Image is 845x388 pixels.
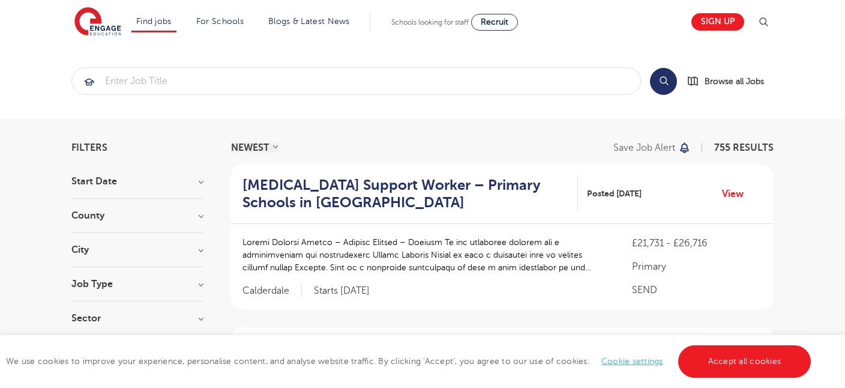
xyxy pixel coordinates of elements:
h3: Sector [71,314,203,323]
a: Find jobs [136,17,172,26]
img: Engage Education [74,7,121,37]
span: Browse all Jobs [705,74,764,88]
h2: [MEDICAL_DATA] Support Worker – Primary Schools in [GEOGRAPHIC_DATA] [242,177,568,211]
p: Loremi Dolorsi Ametco – Adipisc Elitsed – Doeiusm Te inc utlaboree dolorem ali e adminimveniam qu... [242,236,608,274]
span: 755 RESULTS [714,142,774,153]
input: Submit [72,68,640,94]
h3: Job Type [71,279,203,289]
div: Submit [71,67,641,95]
a: For Schools [196,17,244,26]
span: Posted [DATE] [587,187,642,200]
p: Save job alert [613,143,675,153]
p: £21,731 - £26,716 [632,236,762,250]
a: Cookie settings [601,357,663,366]
p: Primary [632,259,762,274]
span: Recruit [481,17,508,26]
a: Blogs & Latest News [268,17,350,26]
a: View [722,186,753,202]
h3: Start Date [71,177,203,186]
span: We use cookies to improve your experience, personalise content, and analyse website traffic. By c... [6,357,814,366]
a: Accept all cookies [678,345,811,378]
a: [MEDICAL_DATA] Support Worker – Primary Schools in [GEOGRAPHIC_DATA] [242,177,578,211]
p: SEND [632,283,762,297]
button: Search [650,68,677,95]
a: Browse all Jobs [687,74,774,88]
p: Starts [DATE] [314,285,370,297]
span: Schools looking for staff [391,18,469,26]
h3: City [71,245,203,255]
span: Filters [71,143,107,153]
a: Sign up [691,13,744,31]
a: Recruit [471,14,518,31]
h3: County [71,211,203,220]
span: Calderdale [242,285,302,297]
button: Save job alert [613,143,691,153]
